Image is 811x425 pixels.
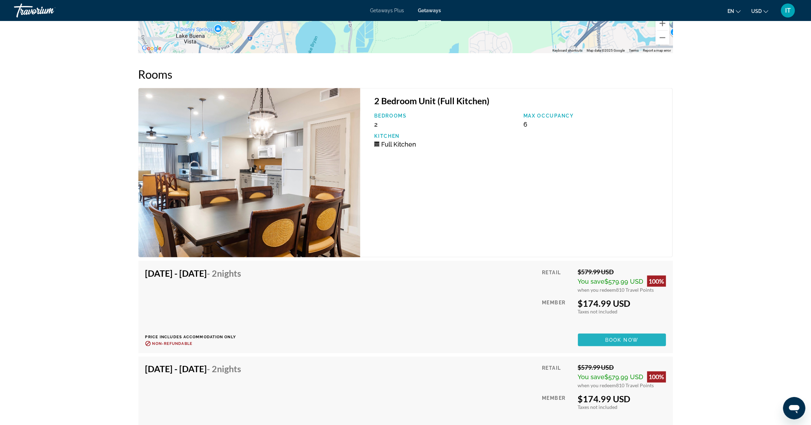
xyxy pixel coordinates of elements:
img: WorldMark Orlando Kingstown Reef - 2 Nights [138,88,361,257]
p: Bedrooms [374,113,516,119]
div: Retail [542,268,572,293]
a: Travorium [14,1,84,20]
span: You save [578,374,605,381]
span: 2 [374,121,378,128]
p: Kitchen [374,133,516,139]
span: when you redeem [578,287,616,293]
div: Retail [542,364,572,389]
span: 810 Travel Points [616,383,654,389]
button: Zoom out [656,31,669,45]
span: 6 [523,121,527,128]
h3: 2 Bedroom Unit (Full Kitchen) [374,95,665,106]
span: Non-refundable [152,341,193,346]
span: Full Kitchen [381,141,416,148]
div: $579.99 USD [578,268,666,276]
span: Map data ©2025 Google [587,49,625,52]
button: Change currency [751,6,768,16]
span: IT [785,7,791,14]
span: Taxes not included [578,309,618,314]
button: Change language [727,6,741,16]
h2: Rooms [138,67,673,81]
a: Terms (opens in new tab) [629,49,639,52]
h4: [DATE] - [DATE] [145,268,241,278]
h4: [DATE] - [DATE] [145,364,241,374]
img: Google [140,44,163,53]
span: $579.99 USD [605,278,644,285]
p: Max Occupancy [523,113,666,119]
div: Member [542,298,572,328]
span: $579.99 USD [605,374,644,381]
span: - 2 [207,268,241,278]
span: Taxes not included [578,404,618,410]
a: Getaways Plus [370,8,404,13]
span: 810 Travel Points [616,287,654,293]
iframe: Button to launch messaging window [783,397,805,419]
button: Book now [578,334,666,346]
span: - 2 [207,364,241,374]
button: Keyboard shortcuts [552,48,582,53]
span: when you redeem [578,383,616,389]
div: $579.99 USD [578,364,666,371]
p: Price includes accommodation only [145,335,247,339]
span: en [727,8,734,14]
a: Getaways [418,8,441,13]
a: Open this area in Google Maps (opens a new window) [140,44,163,53]
a: Report a map error [643,49,671,52]
div: Member [542,394,572,424]
span: Nights [217,364,241,374]
button: Zoom in [656,16,669,30]
span: USD [751,8,762,14]
div: $174.99 USD [578,298,666,309]
div: 100% [647,371,666,383]
div: 100% [647,276,666,287]
span: Book now [605,337,638,343]
div: $174.99 USD [578,394,666,404]
span: You save [578,278,605,285]
span: Nights [217,268,241,278]
button: User Menu [779,3,797,18]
